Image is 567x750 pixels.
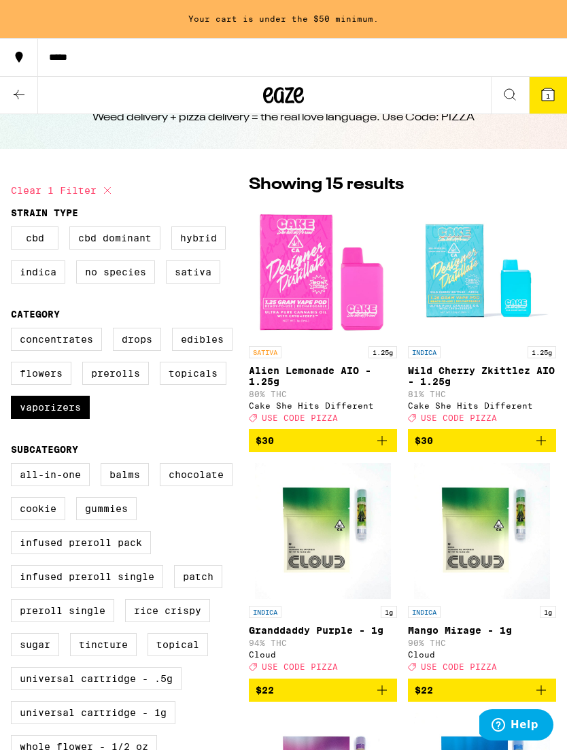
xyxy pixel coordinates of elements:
label: No Species [76,260,155,284]
p: Wild Cherry Zkittlez AIO - 1.25g [408,365,556,387]
a: Open page for Granddaddy Purple - 1g from Cloud [249,463,397,678]
img: Cloud - Mango Mirage - 1g [414,463,550,599]
a: Open page for Wild Cherry Zkittlez AIO - 1.25g from Cake She Hits Different [408,203,556,429]
label: Gummies [76,497,137,520]
p: INDICA [249,606,281,618]
span: 1 [546,92,550,100]
div: Cake She Hits Different [249,401,397,410]
iframe: Opens a widget where you can find more information [479,709,553,743]
legend: Subcategory [11,444,78,455]
label: Chocolate [160,463,233,486]
p: SATIVA [249,346,281,358]
label: Universal Cartridge - 1g [11,701,175,724]
p: 1.25g [528,346,556,358]
p: Mango Mirage - 1g [408,625,556,636]
img: Cake She Hits Different - Alien Lemonade AIO - 1.25g [255,203,391,339]
p: Showing 15 results [249,173,556,197]
p: 1g [540,606,556,618]
label: Flowers [11,362,71,385]
label: Vaporizers [11,396,90,419]
label: Hybrid [171,226,226,250]
button: Add to bag [249,429,397,452]
span: USE CODE PIZZA [421,663,497,672]
label: CBD Dominant [69,226,160,250]
p: 1.25g [368,346,397,358]
span: $30 [415,435,433,446]
label: Topicals [160,362,226,385]
a: Open page for Alien Lemonade AIO - 1.25g from Cake She Hits Different [249,203,397,429]
a: Open page for Mango Mirage - 1g from Cloud [408,463,556,678]
label: Infused Preroll Pack [11,531,151,554]
label: Rice Crispy [125,599,210,622]
div: Cake She Hits Different [408,401,556,410]
legend: Strain Type [11,207,78,218]
label: Sugar [11,633,59,656]
button: Add to bag [408,679,556,702]
label: Concentrates [11,328,102,351]
label: CBD [11,226,58,250]
label: Universal Cartridge - .5g [11,667,182,690]
p: 94% THC [249,638,397,647]
div: Cloud [408,650,556,659]
span: $22 [415,685,433,696]
img: Cake She Hits Different - Wild Cherry Zkittlez AIO - 1.25g [414,203,550,339]
button: 1 [529,77,567,114]
legend: Category [11,309,60,320]
p: INDICA [408,606,441,618]
label: Balms [101,463,149,486]
button: Clear 1 filter [11,173,116,207]
label: Indica [11,260,65,284]
label: Edibles [172,328,233,351]
p: Alien Lemonade AIO - 1.25g [249,365,397,387]
label: Tincture [70,633,137,656]
p: Granddaddy Purple - 1g [249,625,397,636]
img: Cloud - Granddaddy Purple - 1g [255,463,391,599]
span: USE CODE PIZZA [421,413,497,422]
div: Weed delivery + pizza delivery = the real love language. Use Code: PIZZA [92,110,475,125]
label: All-In-One [11,463,90,486]
label: Drops [113,328,161,351]
label: Prerolls [82,362,149,385]
label: Topical [148,633,208,656]
p: INDICA [408,346,441,358]
label: Sativa [166,260,220,284]
p: 1g [381,606,397,618]
label: Infused Preroll Single [11,565,163,588]
label: Preroll Single [11,599,114,622]
label: Cookie [11,497,65,520]
span: $30 [256,435,274,446]
span: USE CODE PIZZA [262,413,338,422]
div: Cloud [249,650,397,659]
span: $22 [256,685,274,696]
button: Add to bag [249,679,397,702]
span: USE CODE PIZZA [262,663,338,672]
p: 81% THC [408,390,556,398]
p: 80% THC [249,390,397,398]
p: 90% THC [408,638,556,647]
label: Patch [174,565,222,588]
button: Add to bag [408,429,556,452]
